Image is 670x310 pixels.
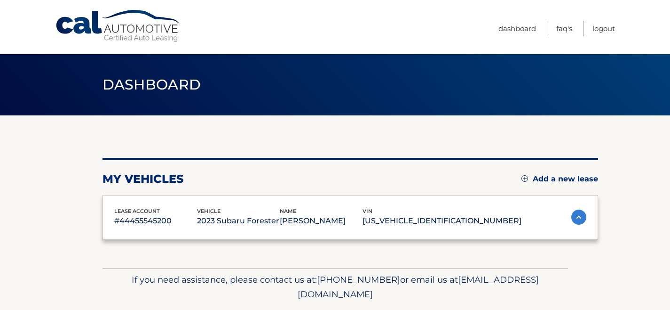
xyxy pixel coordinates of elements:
a: Dashboard [498,21,536,36]
a: FAQ's [556,21,572,36]
img: accordion-active.svg [571,210,586,225]
img: add.svg [521,175,528,182]
p: 2023 Subaru Forester [197,214,280,228]
span: vin [363,208,372,214]
a: Logout [592,21,615,36]
span: Dashboard [102,76,201,93]
span: name [280,208,296,214]
a: Cal Automotive [55,9,182,43]
span: lease account [114,208,160,214]
p: #44455545200 [114,214,197,228]
p: [US_VEHICLE_IDENTIFICATION_NUMBER] [363,214,521,228]
span: vehicle [197,208,221,214]
span: [PHONE_NUMBER] [317,274,400,285]
p: If you need assistance, please contact us at: or email us at [109,272,562,302]
h2: my vehicles [102,172,184,186]
a: Add a new lease [521,174,598,184]
p: [PERSON_NAME] [280,214,363,228]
